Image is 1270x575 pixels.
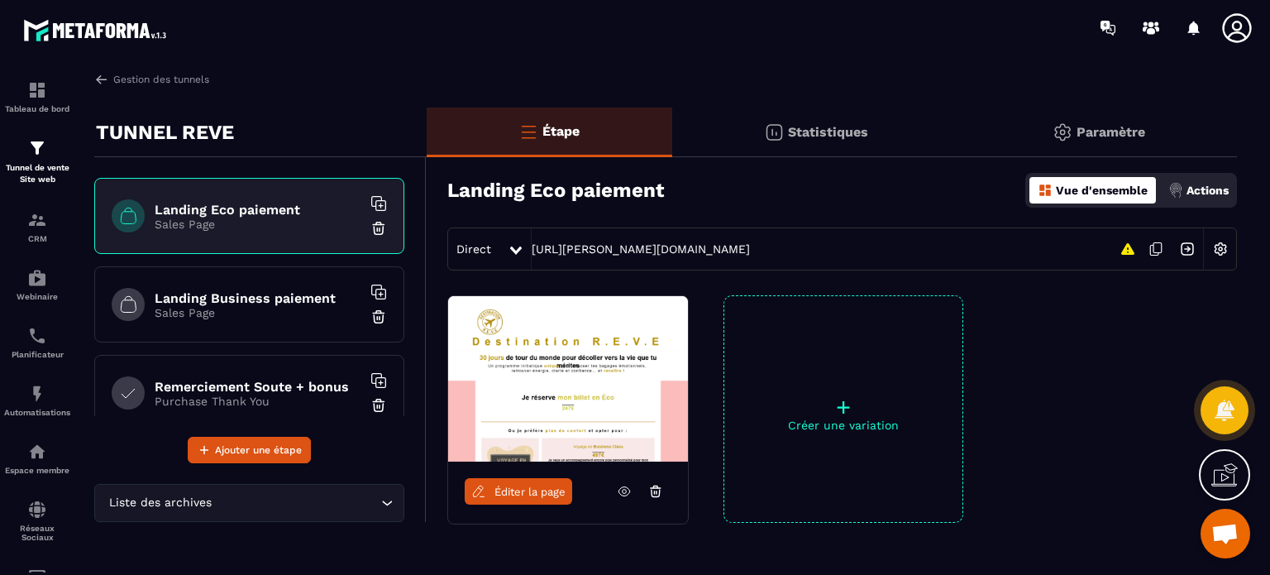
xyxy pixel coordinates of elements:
span: Éditer la page [494,486,566,498]
img: trash [370,309,387,325]
p: Espace membre [4,466,70,475]
p: Automatisations [4,408,70,417]
img: image [448,296,688,462]
p: Sales Page [155,306,361,319]
p: Purchase Thank You [155,395,361,408]
img: arrow-next.bcc2205e.svg [1172,233,1203,265]
h6: Landing Business paiement [155,290,361,306]
p: Statistiques [788,124,868,140]
img: arrow [94,72,109,87]
a: social-networksocial-networkRéseaux Sociaux [4,487,70,554]
button: Ajouter une étape [188,437,311,463]
p: Vue d'ensemble [1056,184,1148,197]
p: Actions [1186,184,1229,197]
img: social-network [27,500,47,520]
a: formationformationCRM [4,198,70,256]
p: + [724,395,962,419]
img: setting-gr.5f69749f.svg [1053,122,1072,142]
div: Ouvrir le chat [1201,509,1250,558]
img: trash [370,220,387,237]
img: actions.d6e523a2.png [1168,183,1183,198]
img: logo [23,15,172,46]
a: Gestion des tunnels [94,72,209,87]
input: Search for option [215,494,377,512]
a: schedulerschedulerPlanificateur [4,314,70,371]
a: automationsautomationsWebinaire [4,256,70,314]
a: Éditer la page [465,478,572,505]
p: Webinaire [4,292,70,301]
p: Tableau de bord [4,104,70,113]
p: Sales Page [155,218,361,231]
p: CRM [4,234,70,243]
p: Tunnel de vente Site web [4,162,70,185]
img: trash [370,397,387,414]
img: scheduler [27,326,47,346]
img: dashboard-orange.40269519.svg [1038,183,1053,198]
p: TUNNEL REVE [96,116,234,149]
a: automationsautomationsEspace membre [4,429,70,487]
img: bars-o.4a397970.svg [518,122,538,141]
a: formationformationTableau de bord [4,68,70,126]
h3: Landing Eco paiement [447,179,664,202]
a: formationformationTunnel de vente Site web [4,126,70,198]
img: automations [27,384,47,404]
p: Étape [542,123,580,139]
p: Créer une variation [724,419,962,432]
img: formation [27,138,47,158]
img: automations [27,268,47,288]
p: Réseaux Sociaux [4,524,70,542]
img: stats.20deebd0.svg [764,122,784,142]
h6: Landing Eco paiement [155,202,361,218]
a: automationsautomationsAutomatisations [4,371,70,429]
a: [URL][PERSON_NAME][DOMAIN_NAME] [532,242,750,256]
img: formation [27,80,47,100]
span: Liste des archives [105,494,215,512]
h6: Remerciement Soute + bonus [155,379,361,395]
img: formation [27,210,47,230]
span: Direct [456,242,491,256]
img: setting-w.858f3a88.svg [1205,233,1236,265]
p: Planificateur [4,350,70,359]
span: Ajouter une étape [215,442,302,458]
div: Search for option [94,484,404,522]
p: Paramètre [1077,124,1145,140]
img: automations [27,442,47,462]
